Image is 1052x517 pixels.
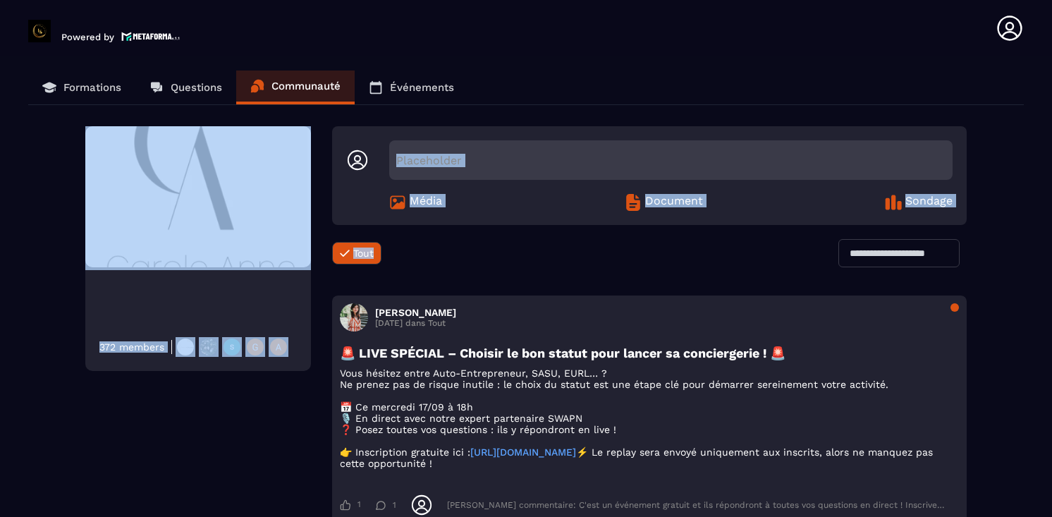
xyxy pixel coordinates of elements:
h3: [PERSON_NAME] [375,307,456,318]
span: Sondage [905,194,953,211]
span: 1 [393,500,396,510]
p: Vous hésitez entre Auto-Entrepreneur, SASU, EURL… ? Ne prenez pas de risque inutile : le choix du... [340,367,959,469]
p: Communauté [271,80,341,92]
div: [PERSON_NAME] commentaire: C'est un événement gratuit et ils répondront à toutes vos questions en... [447,500,945,510]
img: Community background [85,126,311,267]
span: Média [410,194,442,211]
img: https://production-metaforma-bucket.s3.fr-par.scw.cloud/production-metaforma-bucket/users/Septemb... [176,337,195,357]
p: [DATE] dans Tout [375,318,456,328]
p: Questions [171,81,222,94]
img: logo-branding [28,20,51,42]
a: Formations [28,71,135,104]
div: Placeholder [389,140,953,180]
a: [URL][DOMAIN_NAME] [470,446,576,458]
a: Communauté [236,71,355,104]
div: 372 members [99,341,164,353]
span: 1 [357,499,361,511]
img: https://production-metaforma-bucket.s3.fr-par.scw.cloud/production-metaforma-bucket/users/May2025... [199,337,219,357]
img: logo [121,30,181,42]
p: Événements [390,81,454,94]
img: https://production-metaforma-bucket.s3.fr-par.scw.cloud/production-metaforma-bucket/users/Septemb... [245,337,265,357]
p: Formations [63,81,121,94]
img: https://production-metaforma-bucket.s3.fr-par.scw.cloud/production-metaforma-bucket/users/May2025... [222,337,242,357]
h3: 🚨 LIVE SPÉCIAL – Choisir le bon statut pour lancer sa conciergerie ! 🚨 [340,346,959,360]
p: Powered by [61,32,114,42]
a: Événements [355,71,468,104]
span: Document [645,194,703,211]
a: Questions [135,71,236,104]
img: https://production-metaforma-bucket.s3.fr-par.scw.cloud/production-metaforma-bucket/users/May2025... [269,337,288,357]
span: Tout [353,248,374,259]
